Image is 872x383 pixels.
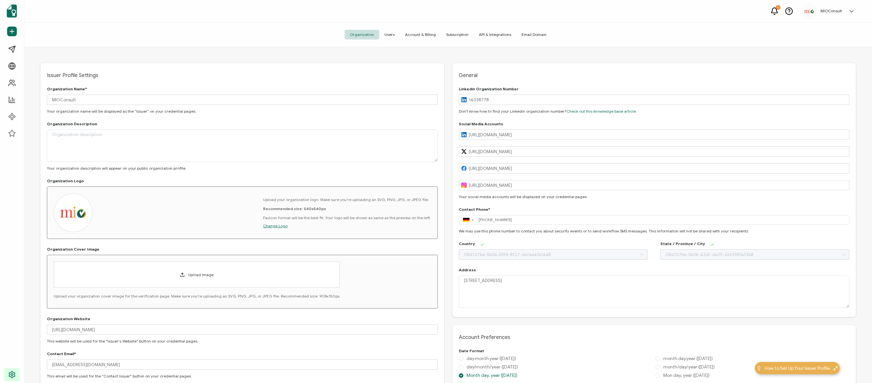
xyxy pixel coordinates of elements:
span: Month day, year ([DATE]) [463,373,517,378]
input: X URL [459,146,850,157]
input: Please Select [660,249,849,260]
h2: Organization Name* [47,87,87,91]
span: ▼ [471,219,474,221]
span: Issuer Profile Settings [47,72,438,79]
input: abc@abc.com [47,359,438,370]
span: API & Integrations [474,30,516,39]
input: Linkedin Organization No [459,95,850,105]
a: Check out this knowledge base article. [567,109,637,114]
h2: Organization Logo [47,179,84,183]
span: Account & Billing [400,30,441,39]
span: month/day/year ([DATE]) [660,364,715,370]
h2: Contact Phone* [459,207,490,212]
input: Instagram URL [459,180,850,190]
input: Linkedin URL [459,130,850,140]
span: Change Logo [263,223,288,228]
p: Your social media accounts will be displayed on your credential pages. [459,195,850,199]
span: Users [379,30,400,39]
img: minimize-icon.svg [833,366,838,371]
h2: Organization Description [47,122,97,126]
p: Upload your organization logo. Make sure you're uploading an SVG, PNG, JPG, or JPEG file. Favicon... [263,197,431,220]
h5: MIOConsult [821,9,842,13]
h2: State / Province / City [660,242,705,246]
b: Recommended size: 540x540px [263,206,326,211]
span: How to Set Up Your Issuer Profile [765,365,830,372]
img: 4ac82286-227b-4160-bb82-0ea2bd6d2693.png [804,9,814,13]
span: Account Preferences [459,334,850,341]
div: 11 [776,5,780,10]
h2: Organization Website [47,317,90,321]
iframe: Chat Widget [840,352,872,383]
span: Organization [345,30,379,39]
p: Your organization name will be displayed as the “Issuer” on your credential pages. [47,109,438,114]
p: This website will be used for the "Issuer's Website" button on your credential pages. [47,339,438,344]
p: This email will be used for the "Contact Issuer" button on your credential pages. [47,374,438,378]
p: Your organization description will appear on your public organization profile. [47,166,438,171]
p: Don't know how to find your Linkedin organization number? [459,109,850,114]
img: sertifier-logomark-colored.svg [7,5,17,17]
span: month.day.year ([DATE]) [660,356,713,361]
h2: Organization Cover Image [47,247,99,252]
span: Upload Image [188,272,214,277]
span: Subscription [441,30,474,39]
h2: Address [459,268,476,272]
span: day.month.year ([DATE]) [463,356,516,361]
span: day/month/year ([DATE]) [463,364,518,370]
span: Email Domain [516,30,552,39]
input: Website [47,324,438,335]
input: 5xx [476,216,849,223]
h2: Date Format [459,349,484,353]
h2: Contact Email* [47,352,76,356]
img: Linkedin logo [461,97,467,102]
p: We may use this phone number to contact you about security events or to send workflow SMS message... [459,229,850,233]
span: General [459,72,850,79]
input: Organization name [47,95,438,105]
input: Facebook URL [459,163,850,174]
h2: Social Media Accounts [459,122,503,126]
h2: Linkedin Organization Number [459,87,519,91]
input: Please Select [459,249,648,260]
span: Mon day, year ([DATE]) [660,373,710,378]
p: Upload your organization cover image for the verification page. Make sure you're uploading an SVG... [54,294,340,299]
h2: Country [459,242,475,246]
